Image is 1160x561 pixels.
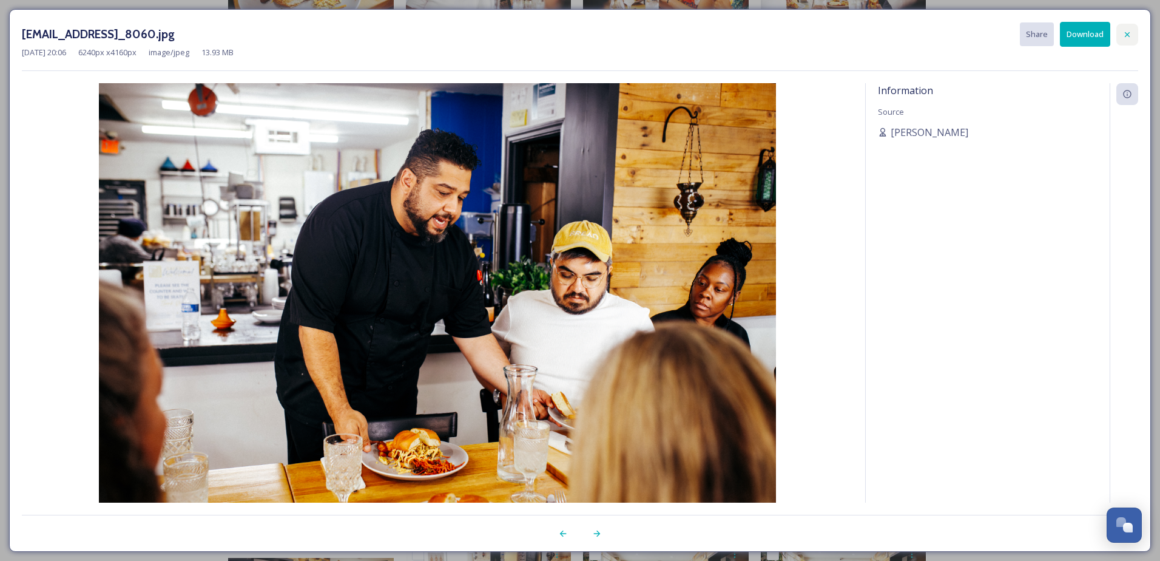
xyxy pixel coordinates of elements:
span: Source [878,106,904,117]
span: [DATE] 20:06 [22,47,66,58]
button: Share [1020,22,1054,46]
span: Information [878,84,933,97]
button: Open Chat [1107,508,1142,543]
span: [PERSON_NAME] [891,125,968,140]
span: image/jpeg [149,47,189,58]
img: klockoco%40gmail.com-IMG_8060.jpg [22,83,853,535]
span: 6240 px x 4160 px [78,47,137,58]
span: 13.93 MB [201,47,234,58]
button: Download [1060,22,1110,47]
h3: [EMAIL_ADDRESS]_8060.jpg [22,25,175,43]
